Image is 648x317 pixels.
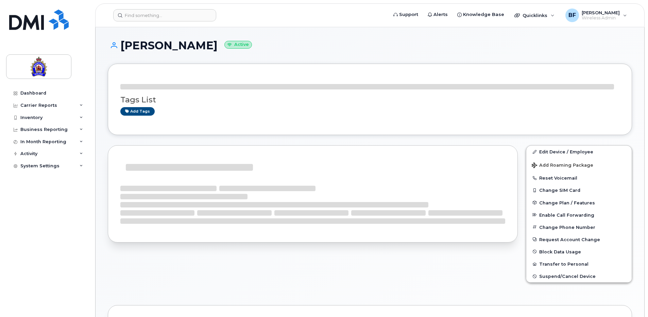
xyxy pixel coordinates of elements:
[526,197,632,209] button: Change Plan / Features
[526,172,632,184] button: Reset Voicemail
[539,212,594,217] span: Enable Call Forwarding
[539,200,595,205] span: Change Plan / Features
[526,270,632,282] button: Suspend/Cancel Device
[526,246,632,258] button: Block Data Usage
[224,41,252,49] small: Active
[526,209,632,221] button: Enable Call Forwarding
[526,146,632,158] a: Edit Device / Employee
[526,184,632,196] button: Change SIM Card
[532,163,593,169] span: Add Roaming Package
[526,233,632,246] button: Request Account Change
[539,274,596,279] span: Suspend/Cancel Device
[120,107,155,116] a: Add tags
[108,39,632,51] h1: [PERSON_NAME]
[120,96,619,104] h3: Tags List
[526,258,632,270] button: Transfer to Personal
[526,158,632,172] button: Add Roaming Package
[526,221,632,233] button: Change Phone Number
